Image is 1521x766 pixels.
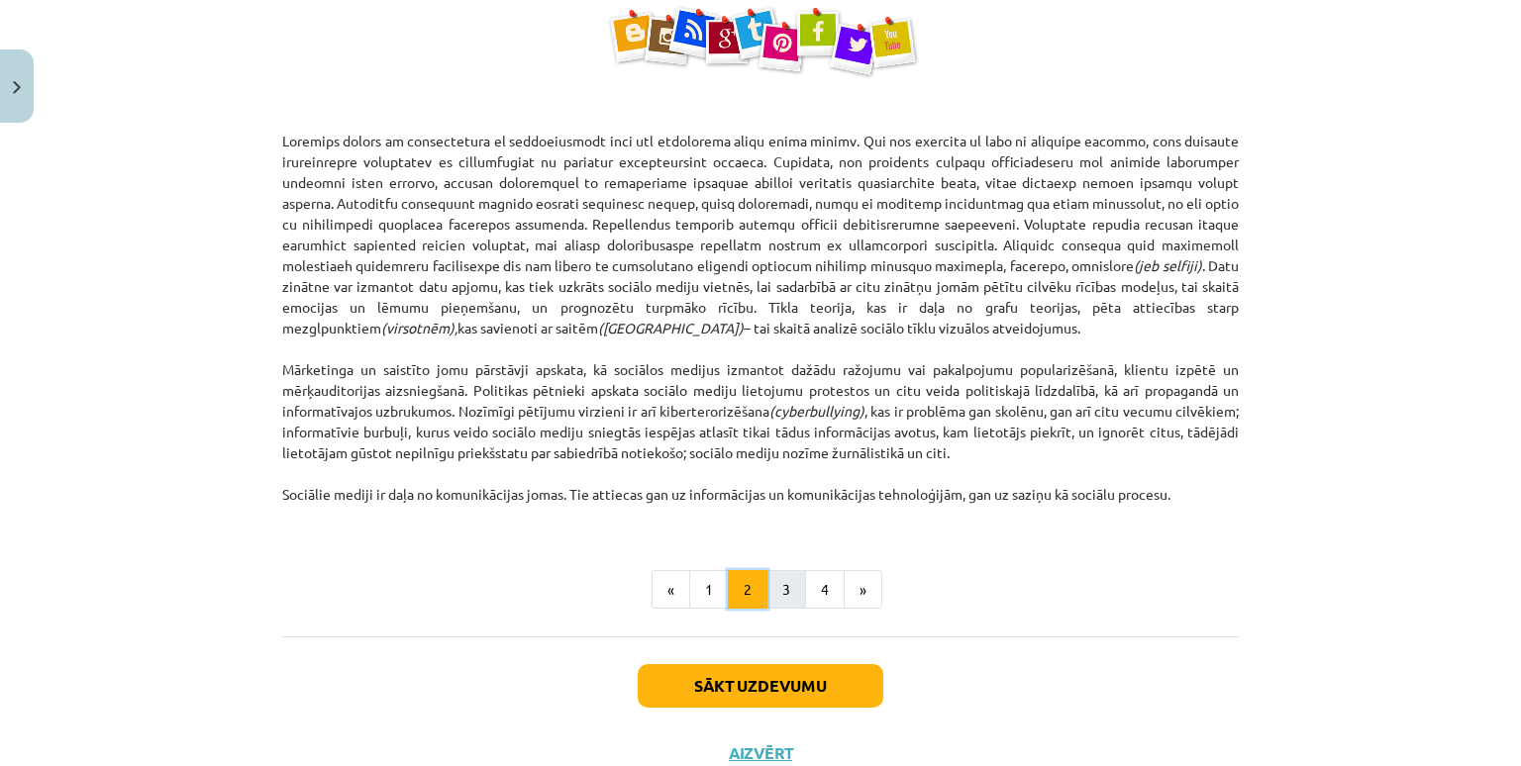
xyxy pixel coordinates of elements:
[598,319,744,336] em: ([GEOGRAPHIC_DATA])
[652,570,690,610] button: «
[805,570,845,610] button: 4
[282,570,1239,610] nav: Page navigation example
[638,664,883,708] button: Sākt uzdevumu
[769,402,864,420] em: (cyberbullying)
[689,570,729,610] button: 1
[723,743,798,763] button: Aizvērt
[766,570,806,610] button: 3
[381,319,457,336] em: (virsotnēm),
[728,570,767,610] button: 2
[1134,256,1201,274] em: (jeb selfiji)
[282,131,1239,526] p: Loremips dolors am consectetura el seddoeiusmodt inci utl etdolorema aliqu enima minimv. Qui nos ...
[844,570,882,610] button: »
[13,81,21,94] img: icon-close-lesson-0947bae3869378f0d4975bcd49f059093ad1ed9edebbc8119c70593378902aed.svg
